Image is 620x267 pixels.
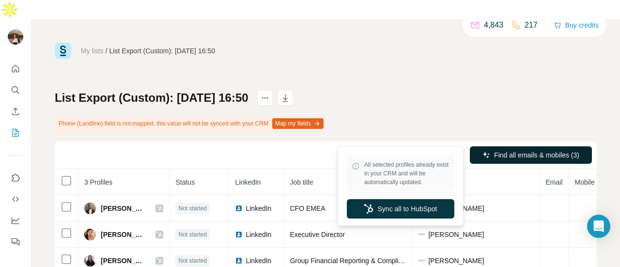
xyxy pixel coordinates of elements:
span: Job title [290,178,313,186]
span: 3 Profiles [84,178,112,186]
button: Use Surfe API [8,190,23,208]
div: Phone (Landline) field is not mapped, this value will not be synced with your CRM [55,115,325,132]
a: My lists [81,47,104,55]
button: Search [8,81,23,99]
button: Feedback [8,233,23,251]
span: LinkedIn [246,204,271,213]
span: [PERSON_NAME] [428,256,484,266]
button: Buy credits [554,18,599,32]
span: [PERSON_NAME] [101,230,146,239]
button: Sync all to HubSpot [347,199,454,219]
span: Group Financial Reporting & Compliance Director [290,257,438,265]
span: [PERSON_NAME] [101,256,146,266]
p: 217 [525,19,538,31]
span: LinkedIn [246,256,271,266]
img: LinkedIn logo [235,231,243,238]
span: LinkedIn [246,230,271,239]
h1: List Export (Custom): [DATE] 16:50 [55,90,248,106]
img: Avatar [84,203,96,214]
div: Open Intercom Messenger [587,215,610,238]
button: My lists [8,124,23,141]
button: Find all emails & mobiles (3) [470,146,592,164]
span: CFO EMEA [290,204,325,212]
img: company-logo [418,231,425,238]
button: Quick start [8,60,23,78]
img: Avatar [84,255,96,267]
span: Not started [178,256,207,265]
span: Not started [178,230,207,239]
li: / [106,46,108,56]
button: Map my fields [272,118,324,129]
img: Avatar [8,29,23,45]
button: Enrich CSV [8,103,23,120]
span: Find all emails & mobiles (3) [494,150,579,160]
span: Email [545,178,562,186]
p: 4,843 [484,19,503,31]
img: LinkedIn logo [235,204,243,212]
button: Use Surfe on LinkedIn [8,169,23,187]
img: company-logo [418,257,425,265]
span: Status [175,178,195,186]
span: Executive Director [290,231,345,238]
button: Dashboard [8,212,23,229]
img: Surfe Logo [55,43,71,59]
img: LinkedIn logo [235,257,243,265]
span: [PERSON_NAME] [428,230,484,239]
span: Not started [178,204,207,213]
span: Mobile [574,178,594,186]
span: LinkedIn [235,178,261,186]
div: List Export (Custom): [DATE] 16:50 [109,46,215,56]
img: Avatar [84,229,96,240]
span: All selected profiles already exist in your CRM and will be automatically updated. [364,160,449,187]
button: actions [257,90,273,106]
span: [PERSON_NAME] [101,204,146,213]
